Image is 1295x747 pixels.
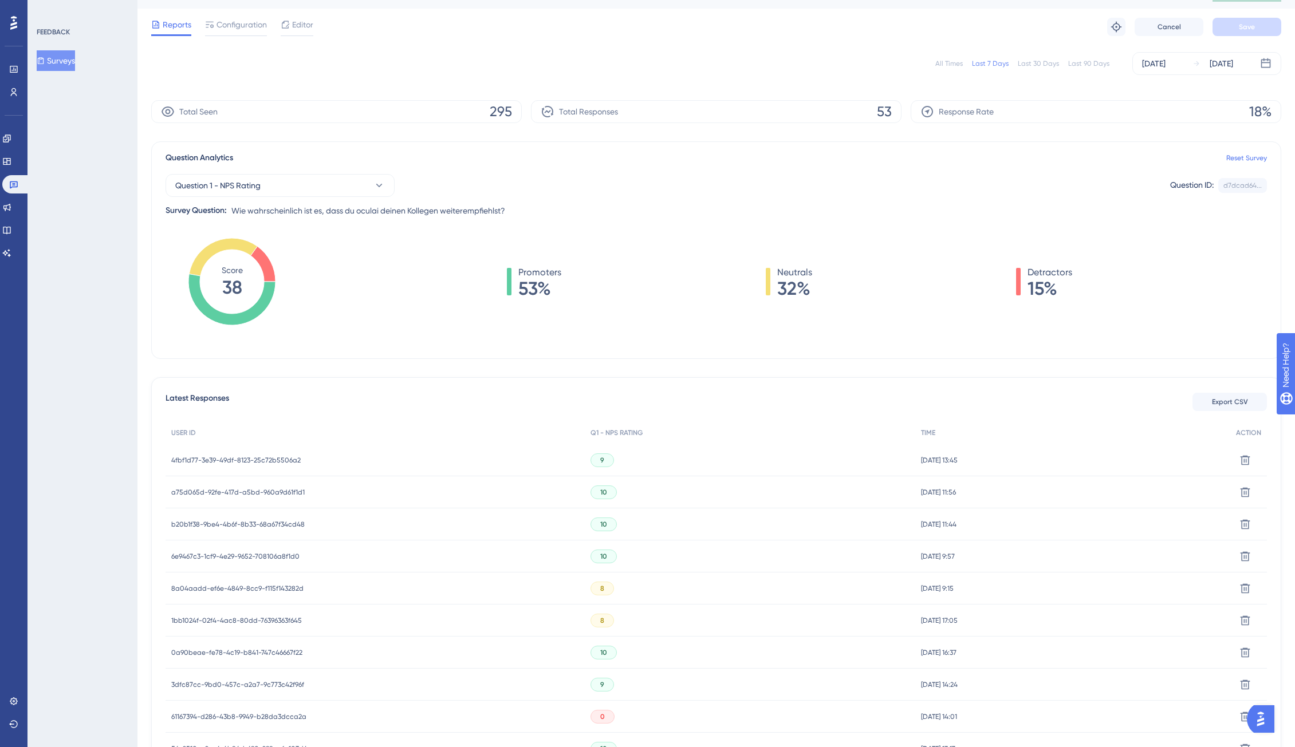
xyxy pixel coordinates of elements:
[1239,22,1255,31] span: Save
[166,204,227,218] div: Survey Question:
[1068,59,1109,68] div: Last 90 Days
[777,279,812,298] span: 32%
[1028,279,1072,298] span: 15%
[559,105,618,118] span: Total Responses
[163,18,191,31] span: Reports
[171,456,301,465] span: 4fbf1d77-3e39-49df-8123-25c72b5506a2
[921,712,957,721] span: [DATE] 14:01
[231,204,505,218] span: Wie wahrscheinlich ist es, dass du oculai deinen Kollegen weiterempfiehlst?
[171,488,305,497] span: a75d065d-92fe-417d-a5bd-960a9d61f1d1
[921,584,954,593] span: [DATE] 9:15
[600,520,607,529] span: 10
[37,27,70,37] div: FEEDBACK
[1170,178,1214,193] div: Question ID:
[777,266,812,279] span: Neutrals
[222,276,242,298] tspan: 38
[877,102,892,121] span: 53
[600,616,604,625] span: 8
[1223,181,1262,190] div: d7dcad64...
[518,279,561,298] span: 53%
[1158,22,1181,31] span: Cancel
[921,428,935,437] span: TIME
[600,648,607,657] span: 10
[1247,702,1281,736] iframe: UserGuiding AI Assistant Launcher
[921,552,955,561] span: [DATE] 9:57
[171,680,304,689] span: 3dfc87cc-9bd0-457c-a2a7-9c773c42f96f
[490,102,512,121] span: 295
[935,59,963,68] div: All Times
[1210,57,1233,70] div: [DATE]
[921,488,956,497] span: [DATE] 11:56
[1226,153,1267,163] a: Reset Survey
[1213,18,1281,36] button: Save
[600,584,604,593] span: 8
[921,648,957,657] span: [DATE] 16:37
[171,552,300,561] span: 6e9467c3-1cf9-4e29-9652-708106a8f1d0
[1135,18,1203,36] button: Cancel
[600,680,604,689] span: 9
[939,105,994,118] span: Response Rate
[1142,57,1166,70] div: [DATE]
[921,456,958,465] span: [DATE] 13:45
[171,584,304,593] span: 8a04aadd-ef6e-4849-8cc9-f115f143282d
[175,179,261,192] span: Question 1 - NPS Rating
[171,616,302,625] span: 1bb1024f-02f4-4ac8-80dd-76396363f645
[217,18,267,31] span: Configuration
[171,520,305,529] span: b20b1f38-9be4-4b6f-8b33-68a67f34cd48
[921,616,958,625] span: [DATE] 17:05
[1192,393,1267,411] button: Export CSV
[1212,397,1248,406] span: Export CSV
[972,59,1009,68] div: Last 7 Days
[1028,266,1072,279] span: Detractors
[179,105,218,118] span: Total Seen
[171,712,306,721] span: 61167394-d286-43b8-9949-b28da3dcca2a
[600,712,605,721] span: 0
[1236,428,1261,437] span: ACTION
[600,456,604,465] span: 9
[518,266,561,279] span: Promoters
[166,174,395,197] button: Question 1 - NPS Rating
[1018,59,1059,68] div: Last 30 Days
[37,50,75,71] button: Surveys
[292,18,313,31] span: Editor
[166,151,233,165] span: Question Analytics
[921,520,957,529] span: [DATE] 11:44
[27,3,72,17] span: Need Help?
[171,648,302,657] span: 0a90beae-fe78-4c19-b841-747c46667f22
[591,428,643,437] span: Q1 - NPS RATING
[1249,102,1272,121] span: 18%
[600,488,607,497] span: 10
[222,266,243,275] tspan: Score
[921,680,958,689] span: [DATE] 14:24
[166,392,229,412] span: Latest Responses
[171,428,196,437] span: USER ID
[600,552,607,561] span: 10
